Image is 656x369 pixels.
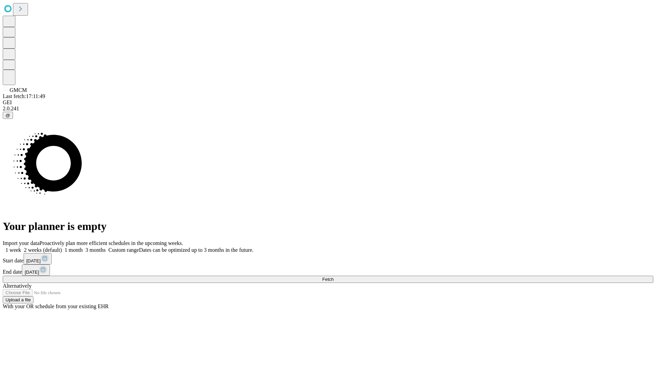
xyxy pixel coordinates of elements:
[3,240,40,246] span: Import your data
[108,247,139,253] span: Custom range
[40,240,183,246] span: Proactively plan more efficient schedules in the upcoming weeks.
[322,277,333,282] span: Fetch
[3,303,109,309] span: With your OR schedule from your existing EHR
[3,99,653,106] div: GEI
[3,264,653,276] div: End date
[3,253,653,264] div: Start date
[3,112,13,119] button: @
[24,247,62,253] span: 2 weeks (default)
[3,283,31,289] span: Alternatively
[3,296,33,303] button: Upload a file
[5,113,10,118] span: @
[3,276,653,283] button: Fetch
[10,87,27,93] span: GMCM
[3,220,653,233] h1: Your planner is empty
[25,270,39,275] span: [DATE]
[85,247,106,253] span: 3 months
[24,253,52,264] button: [DATE]
[22,264,50,276] button: [DATE]
[5,247,21,253] span: 1 week
[3,93,45,99] span: Last fetch: 17:11:49
[3,106,653,112] div: 2.0.241
[139,247,254,253] span: Dates can be optimized up to 3 months in the future.
[65,247,83,253] span: 1 month
[26,258,41,263] span: [DATE]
